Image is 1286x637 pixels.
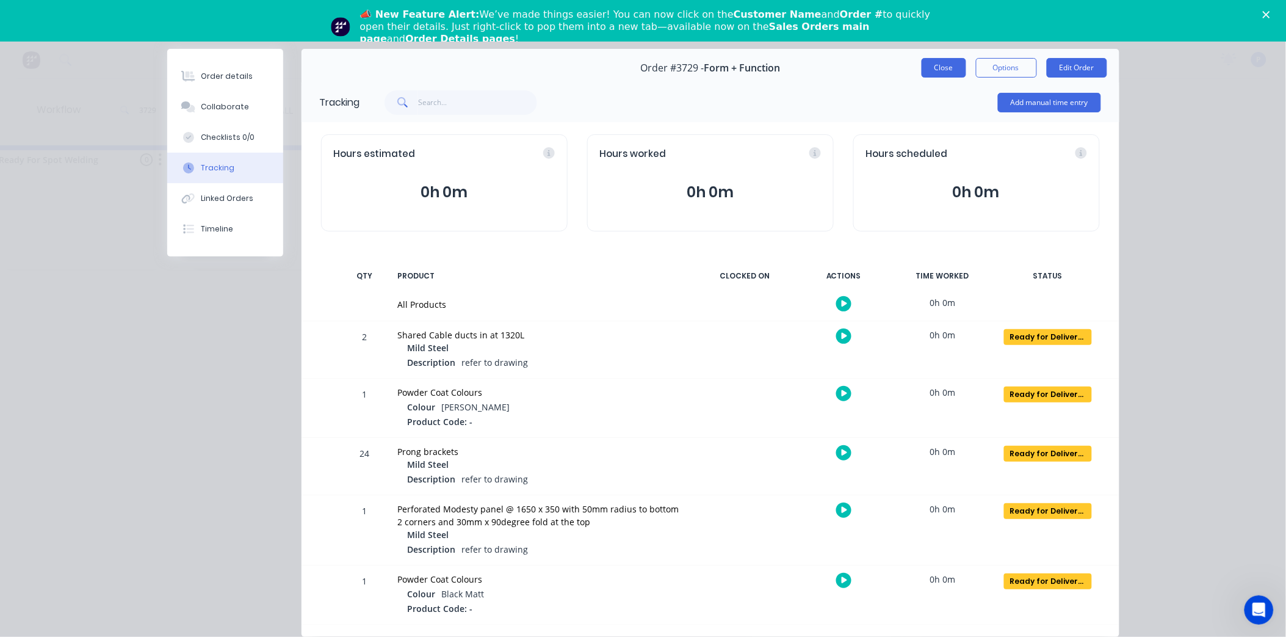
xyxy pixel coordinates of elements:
div: CLOCKED ON [699,263,791,289]
div: 0h 0m [897,289,989,316]
span: Form + Function [704,62,780,74]
div: 0h 0m [897,321,989,349]
button: Tracking [167,153,283,183]
button: Add manual time entry [998,93,1101,112]
div: Powder Coat Colours [398,573,685,586]
div: 2 [347,323,383,378]
b: Sales Orders main page [360,21,870,45]
div: Prong brackets [398,445,685,458]
button: Collaborate [167,92,283,122]
span: Description [408,473,456,486]
button: Checklists 0/0 [167,122,283,153]
div: 0h 0m [897,495,989,523]
span: [PERSON_NAME] [442,401,510,413]
div: Linked Orders [201,193,253,204]
div: Ready for Delivery/Pick Up [1004,503,1092,519]
div: Collaborate [201,101,249,112]
button: 0h 0m [334,181,555,204]
div: QTY [347,263,383,289]
div: PRODUCT [391,263,692,289]
div: Close [1263,11,1275,18]
span: Black Matt [442,588,485,600]
span: Mild Steel [408,341,449,354]
span: Order #3729 - [640,62,704,74]
span: Mild Steel [408,458,449,471]
div: Shared Cable ducts in at 1320L [398,329,685,341]
div: 24 [347,440,383,495]
button: Linked Orders [167,183,283,214]
button: Options [976,58,1037,78]
div: Ready for Delivery/Pick Up [1004,573,1092,589]
div: Order details [201,71,253,82]
button: Edit Order [1047,58,1107,78]
b: Order # [840,9,883,20]
span: Mild Steel [408,528,449,541]
div: TIME WORKED [897,263,989,289]
div: Ready for Delivery/Pick Up [1004,446,1092,462]
button: Close [922,58,966,78]
span: Hours worked [600,147,666,161]
span: Description [408,356,456,369]
div: Ready for Delivery/Pick Up [1004,387,1092,402]
b: Customer Name [734,9,822,20]
button: Ready for Delivery/Pick Up [1003,503,1093,520]
img: Profile image for Team [331,17,350,37]
b: Order Details pages [405,33,515,45]
button: 0h 0m [600,181,821,204]
button: Ready for Delivery/Pick Up [1003,573,1093,590]
div: 1 [347,567,383,624]
button: Ready for Delivery/Pick Up [1003,386,1093,403]
div: 0h 0m [897,379,989,406]
input: Search... [418,90,537,115]
span: Product Code: - [408,415,473,428]
div: Checklists 0/0 [201,132,255,143]
button: Ready for Delivery/Pick Up [1003,445,1093,462]
div: Perforated Modesty panel @ 1650 x 350 with 50mm radius to bottom 2 corners and 30mm x 90degree fo... [398,503,685,528]
span: Colour [408,401,436,413]
span: Description [408,543,456,556]
span: Product Code: - [408,602,473,615]
span: refer to drawing [462,544,529,555]
div: Tracking [320,95,360,110]
div: We’ve made things easier! You can now click on the and to quickly open their details. Just right-... [360,9,936,45]
span: refer to drawing [462,357,529,368]
div: All Products [398,298,685,311]
span: refer to drawing [462,473,529,485]
button: Order details [167,61,283,92]
div: 0h 0m [897,566,989,593]
div: Tracking [201,162,234,173]
button: 0h 0m [866,181,1087,204]
button: Ready for Delivery/Pick Up [1003,329,1093,346]
div: Ready for Delivery/Pick Up [1004,329,1092,345]
div: 1 [347,497,383,565]
div: ACTIONS [798,263,890,289]
div: STATUS [996,263,1100,289]
div: Powder Coat Colours [398,386,685,399]
span: Colour [408,588,436,600]
button: Timeline [167,214,283,244]
div: 1 [347,380,383,437]
b: 📣 New Feature Alert: [360,9,480,20]
div: Timeline [201,224,233,235]
span: Hours estimated [334,147,416,161]
div: 0h 0m [897,438,989,465]
span: Hours scheduled [866,147,948,161]
iframe: Intercom live chat [1244,595,1274,625]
